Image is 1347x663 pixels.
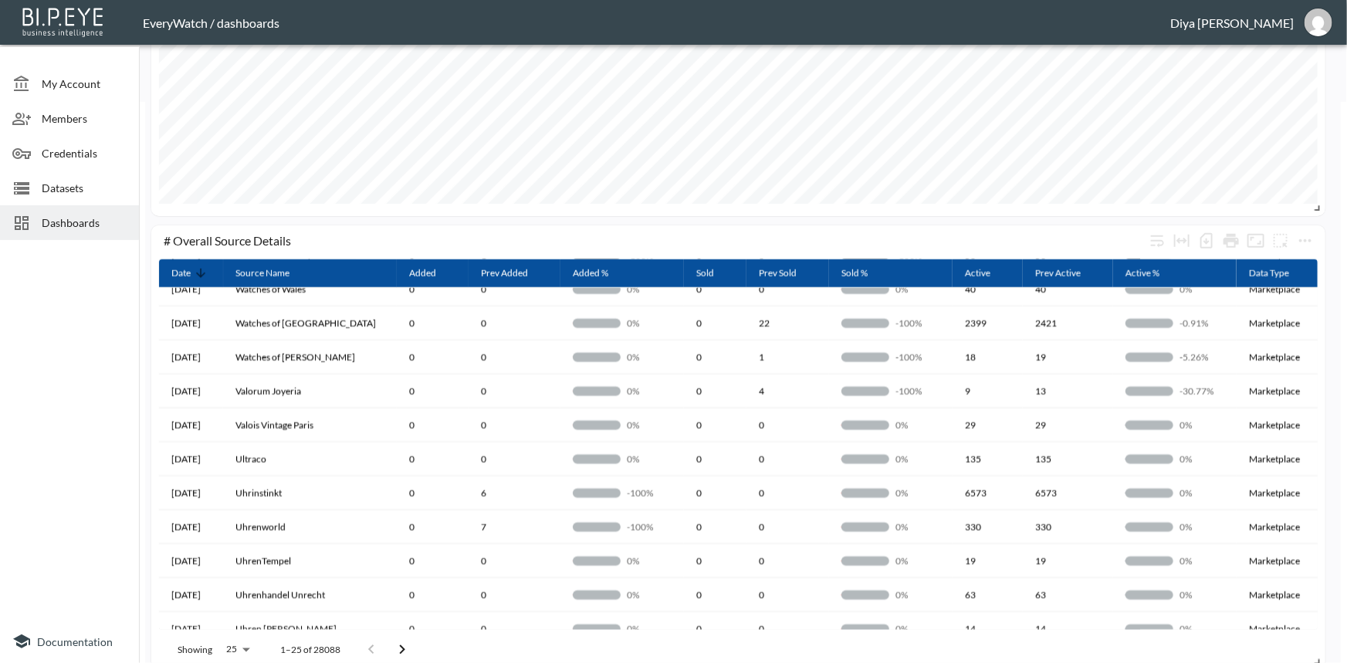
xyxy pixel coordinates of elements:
p: 0% [627,282,672,296]
div: -5.26/100 (-5.26%) [1125,350,1224,364]
p: 0% [1179,588,1224,601]
div: -100/100 (-100%) [841,316,940,330]
th: 6 [469,476,560,510]
th: 0 [397,544,469,578]
div: Print [1219,228,1244,253]
span: Active [965,264,1010,282]
span: Added [409,264,456,282]
p: 0% [895,418,940,431]
th: UhrenTempel [223,544,397,578]
div: 0/100 (0%) [1125,554,1224,567]
div: Prev Added [481,264,528,282]
th: 2025-08-19 [159,578,223,612]
th: Valois Vintage Paris [223,408,397,442]
div: Source Name [235,264,289,282]
span: Source Name [235,264,310,282]
span: Chart settings [1293,228,1318,253]
th: Uhrenworld [223,510,397,544]
p: 0% [895,622,940,635]
p: 0% [627,588,672,601]
th: 19 [1023,544,1113,578]
div: 0/100 (0%) [1125,520,1224,533]
p: 0% [627,384,672,397]
th: 0 [469,442,560,476]
div: -100/100 (-100%) [573,520,672,533]
th: 6573 [1023,476,1113,510]
div: 0/100 (0%) [573,418,672,431]
th: 0 [746,510,829,544]
th: 0 [684,442,746,476]
div: 0/100 (0%) [573,384,672,397]
th: 0 [469,578,560,612]
div: 0/100 (0%) [841,486,940,499]
th: 0 [469,408,560,442]
p: 0% [895,452,940,465]
th: 29 [1023,408,1113,442]
th: 19 [953,544,1023,578]
p: 0% [895,282,940,296]
th: 0 [684,510,746,544]
div: 0/100 (0%) [841,520,940,533]
th: 2399 [953,306,1023,340]
th: Marketplace [1237,476,1322,510]
span: Dashboards [42,215,127,231]
button: more [1293,228,1318,253]
th: Uhrinstinkt [223,476,397,510]
span: Sold % [841,264,888,282]
th: 135 [1023,442,1113,476]
div: -100/100 (-100%) [841,384,940,397]
p: 0% [627,418,672,431]
th: 0 [746,476,829,510]
p: -5.26% [1179,350,1224,364]
span: Sold [696,264,734,282]
div: 0/100 (0%) [573,316,672,330]
th: Uhrenhandel Unrecht [223,578,397,612]
span: Prev Added [481,264,548,282]
th: 2025-08-19 [159,442,223,476]
span: My Account [42,76,127,92]
th: Watches of Switzerland [223,306,397,340]
div: -100/100 (-100%) [573,486,672,499]
div: 0/100 (0%) [841,588,940,601]
th: 0 [746,442,829,476]
th: 1 [746,340,829,374]
p: 1–25 of 28088 [280,643,340,656]
a: Documentation [12,632,127,651]
th: Marketplace [1237,272,1322,306]
p: -0.91% [1179,316,1224,330]
th: Marketplace [1237,408,1322,442]
th: 2025-08-19 [159,476,223,510]
p: 0% [627,622,672,635]
span: Data Type [1249,264,1309,282]
th: 2025-08-19 [159,340,223,374]
th: Marketplace [1237,544,1322,578]
p: 0% [1179,520,1224,533]
p: 0% [1179,418,1224,431]
th: 0 [397,612,469,646]
th: Marketplace [1237,612,1322,646]
th: 2025-08-19 [159,612,223,646]
div: 0/100 (0%) [841,622,940,635]
div: Wrap text [1145,228,1169,253]
div: 0/100 (0%) [1125,418,1224,431]
th: 0 [746,272,829,306]
div: Sold [696,264,714,282]
th: Watches of Sutton [223,340,397,374]
th: 2025-08-19 [159,510,223,544]
th: 63 [953,578,1023,612]
th: 40 [953,272,1023,306]
th: 135 [953,442,1023,476]
div: Active % [1125,264,1159,282]
div: 0/100 (0%) [573,588,672,601]
p: Showing [178,643,212,656]
div: Toggle table layout between fixed and auto (default: auto) [1169,228,1194,253]
th: 0 [746,544,829,578]
th: 63 [1023,578,1113,612]
th: 14 [1023,612,1113,646]
th: 0 [746,578,829,612]
th: 22 [746,306,829,340]
div: 0/100 (0%) [1125,452,1224,465]
div: 25 [218,639,256,659]
div: Data Type [1249,264,1289,282]
div: 0/100 (0%) [573,350,672,364]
